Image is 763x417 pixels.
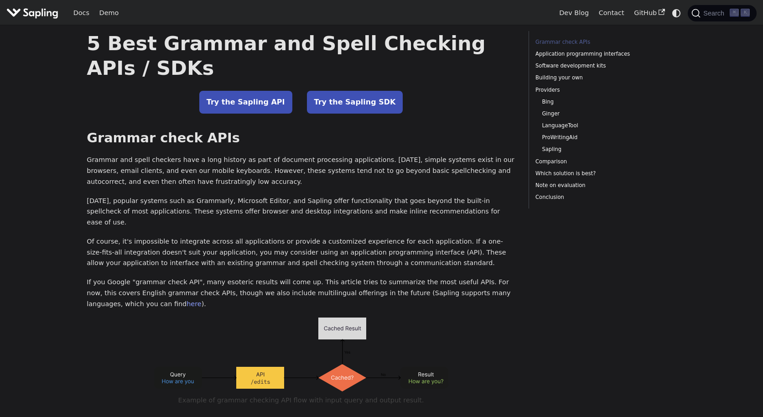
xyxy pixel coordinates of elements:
[535,86,659,94] a: Providers
[94,6,124,20] a: Demo
[535,193,659,202] a: Conclusion
[87,31,515,80] h1: 5 Best Grammar and Spell Checking APIs / SDKs
[535,73,659,82] a: Building your own
[542,109,656,118] a: Ginger
[542,121,656,130] a: LanguageTool
[535,50,659,58] a: Application programming interfaces
[670,6,683,20] button: Switch between dark and light mode (currently system mode)
[629,6,670,20] a: GitHub
[730,9,739,17] kbd: ⌘
[87,155,515,187] p: Grammar and spell checkers have a long history as part of document processing applications. [DATE...
[187,300,201,308] a: here
[535,169,659,178] a: Which solution is best?
[307,91,403,114] a: Try the Sapling SDK
[105,395,497,406] figcaption: Example of grammar checking API flow with input query and output result.
[542,133,656,142] a: ProWritingAid
[542,145,656,154] a: Sapling
[594,6,629,20] a: Contact
[6,6,62,20] a: Sapling.ai
[554,6,593,20] a: Dev Blog
[535,38,659,47] a: Grammar check APIs
[68,6,94,20] a: Docs
[87,130,515,146] h2: Grammar check APIs
[535,157,659,166] a: Comparison
[701,10,730,17] span: Search
[87,196,515,228] p: [DATE], popular systems such as Grammarly, Microsoft Editor, and Sapling offer functionality that...
[688,5,756,21] button: Search (Command+K)
[741,9,750,17] kbd: K
[199,91,292,114] a: Try the Sapling API
[87,236,515,269] p: Of course, it's impossible to integrate across all applications or provide a customized experienc...
[542,98,656,106] a: Bing
[154,318,448,391] img: Example API flow
[87,277,515,309] p: If you Google "grammar check API", many esoteric results will come up. This article tries to summ...
[535,62,659,70] a: Software development kits
[535,181,659,190] a: Note on evaluation
[6,6,58,20] img: Sapling.ai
